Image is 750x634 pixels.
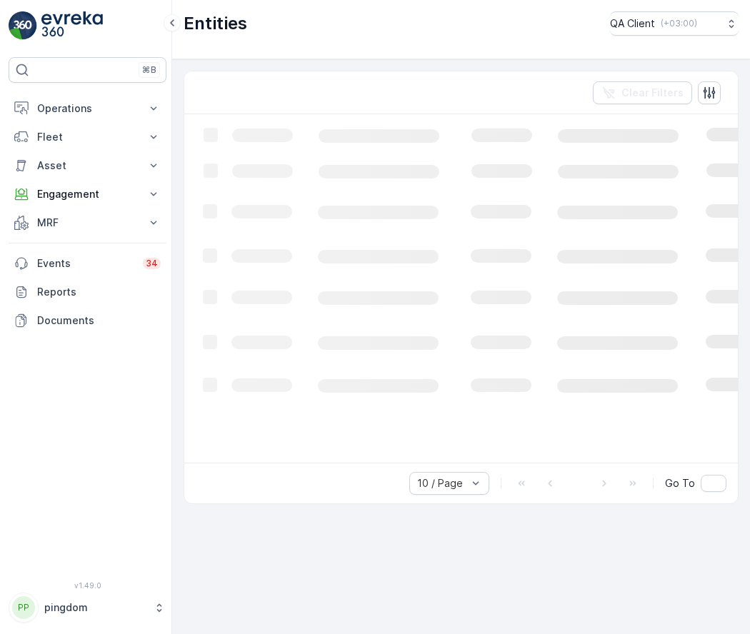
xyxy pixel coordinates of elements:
p: QA Client [610,16,655,31]
button: Clear Filters [593,81,692,104]
p: Documents [37,313,161,328]
p: ⌘B [142,64,156,76]
button: Asset [9,151,166,180]
img: logo_light-DOdMpM7g.png [41,11,103,40]
button: QA Client(+03:00) [610,11,739,36]
p: pingdom [44,600,146,615]
button: PPpingdom [9,593,166,623]
p: Operations [37,101,138,116]
a: Documents [9,306,166,335]
p: Entities [184,12,247,35]
p: Clear Filters [621,86,684,100]
p: Engagement [37,187,138,201]
button: Fleet [9,123,166,151]
a: Reports [9,278,166,306]
p: Asset [37,158,138,173]
div: PP [12,596,35,619]
p: Reports [37,285,161,299]
button: MRF [9,208,166,237]
p: ( +03:00 ) [661,18,697,29]
p: Events [37,256,134,271]
button: Engagement [9,180,166,208]
p: MRF [37,216,138,230]
p: 34 [146,258,158,269]
a: Events34 [9,249,166,278]
p: Fleet [37,130,138,144]
img: logo [9,11,37,40]
span: v 1.49.0 [9,581,166,590]
button: Operations [9,94,166,123]
span: Go To [665,476,695,490]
